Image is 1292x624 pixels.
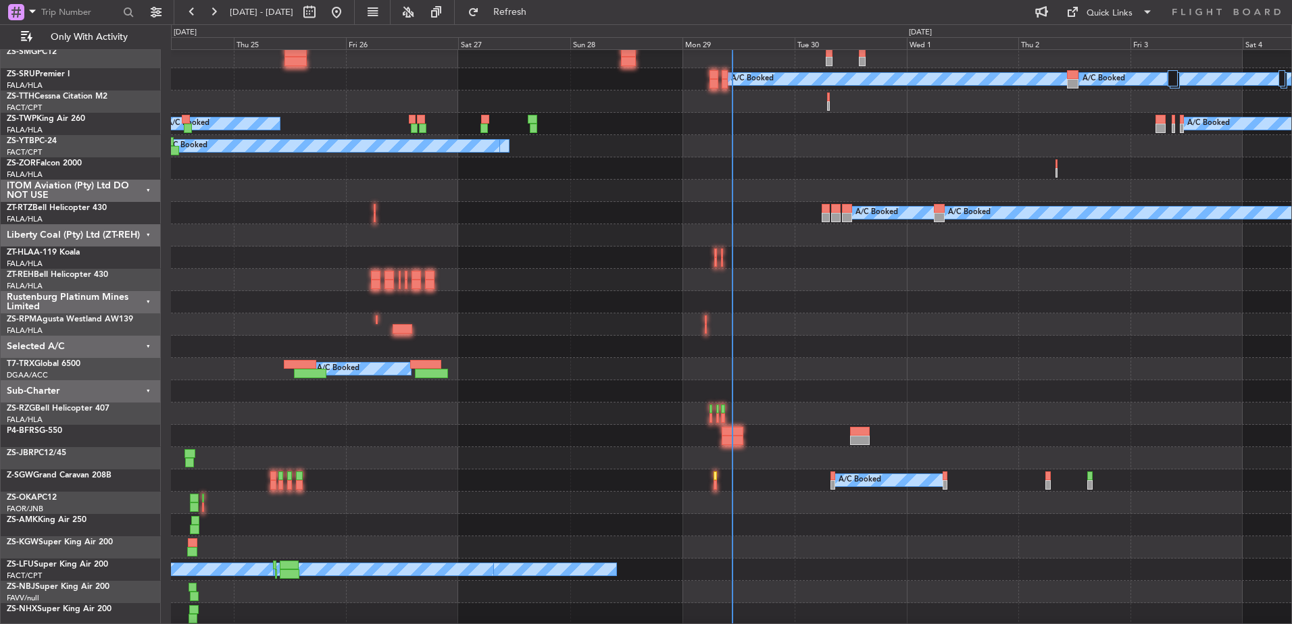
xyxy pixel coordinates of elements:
span: ZS-RZG [7,405,35,413]
a: P4-BFRSG-550 [7,427,62,435]
span: ZS-SRU [7,70,35,78]
span: ZS-AMK [7,516,38,524]
a: FACT/CPT [7,571,42,581]
a: ZS-NHXSuper King Air 200 [7,605,111,613]
a: ZS-KGWSuper King Air 200 [7,538,113,546]
a: ZS-SMGPC12 [7,48,57,56]
a: FACT/CPT [7,147,42,157]
span: ZT-REH [7,271,34,279]
span: Only With Activity [35,32,143,42]
a: DGAA/ACC [7,370,48,380]
div: A/C Booked [839,470,881,490]
div: Quick Links [1087,7,1133,20]
span: ZT-RTZ [7,204,32,212]
a: ZS-AMKKing Air 250 [7,516,86,524]
div: Fri 26 [346,37,458,49]
div: A/C Booked [165,136,207,156]
a: ZS-SRUPremier I [7,70,70,78]
div: Thu 2 [1018,37,1130,49]
a: ZS-JBRPC12/45 [7,449,66,457]
span: ZS-YTB [7,137,34,145]
span: ZT-HLA [7,249,34,257]
a: FALA/HLA [7,259,43,269]
a: ZS-TWPKing Air 260 [7,115,85,123]
a: ZS-NBJSuper King Air 200 [7,583,109,591]
div: A/C Booked [1083,69,1125,89]
a: FACT/CPT [7,103,42,113]
span: ZS-LFU [7,561,34,569]
span: ZS-KGW [7,538,39,546]
span: ZS-NHX [7,605,37,613]
div: Wed 1 [907,37,1019,49]
div: Sat 27 [458,37,570,49]
div: Mon 29 [682,37,795,49]
a: ZT-RTZBell Helicopter 430 [7,204,107,212]
div: Tue 30 [795,37,907,49]
a: FALA/HLA [7,326,43,336]
a: T7-TRXGlobal 6500 [7,360,80,368]
span: ZS-SMG [7,48,37,56]
span: ZS-JBR [7,449,34,457]
a: FAVV/null [7,593,39,603]
span: ZS-RPM [7,315,36,323]
div: A/C Booked [731,69,774,89]
a: ZS-LFUSuper King Air 200 [7,561,108,569]
span: ZS-NBJ [7,583,35,591]
a: Z-SGWGrand Caravan 208B [7,471,111,479]
span: ZS-TTH [7,93,34,101]
a: ZS-OKAPC12 [7,494,57,502]
a: ZT-REHBell Helicopter 430 [7,271,108,279]
a: ZS-RPMAgusta Westland AW139 [7,315,133,323]
a: ZS-ZORFalcon 2000 [7,159,82,167]
span: [DATE] - [DATE] [230,6,293,18]
button: Only With Activity [15,26,147,48]
input: Trip Number [41,2,119,22]
div: Sun 28 [570,37,682,49]
div: A/C Booked [317,359,359,379]
a: FALA/HLA [7,170,43,180]
a: FALA/HLA [7,281,43,291]
div: [DATE] [174,27,197,38]
span: P4-BFRS [7,427,39,435]
div: Fri 3 [1130,37,1243,49]
a: ZS-TTHCessna Citation M2 [7,93,107,101]
div: Thu 25 [234,37,346,49]
a: FALA/HLA [7,214,43,224]
span: ZS-ZOR [7,159,36,167]
span: Z-SGW [7,471,33,479]
a: ZS-YTBPC-24 [7,137,57,145]
a: FALA/HLA [7,80,43,90]
a: FAOR/JNB [7,504,43,514]
div: A/C Booked [948,203,991,223]
button: Quick Links [1060,1,1160,23]
div: A/C Booked [855,203,898,223]
button: Refresh [462,1,543,23]
a: FALA/HLA [7,415,43,425]
span: Refresh [482,7,539,17]
a: FALA/HLA [7,125,43,135]
div: [DATE] [909,27,932,38]
div: Wed 24 [122,37,234,49]
div: A/C Booked [1187,113,1230,134]
a: ZT-HLAA-119 Koala [7,249,80,257]
span: ZS-OKA [7,494,37,502]
span: T7-TRX [7,360,34,368]
a: ZS-RZGBell Helicopter 407 [7,405,109,413]
span: ZS-TWP [7,115,36,123]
